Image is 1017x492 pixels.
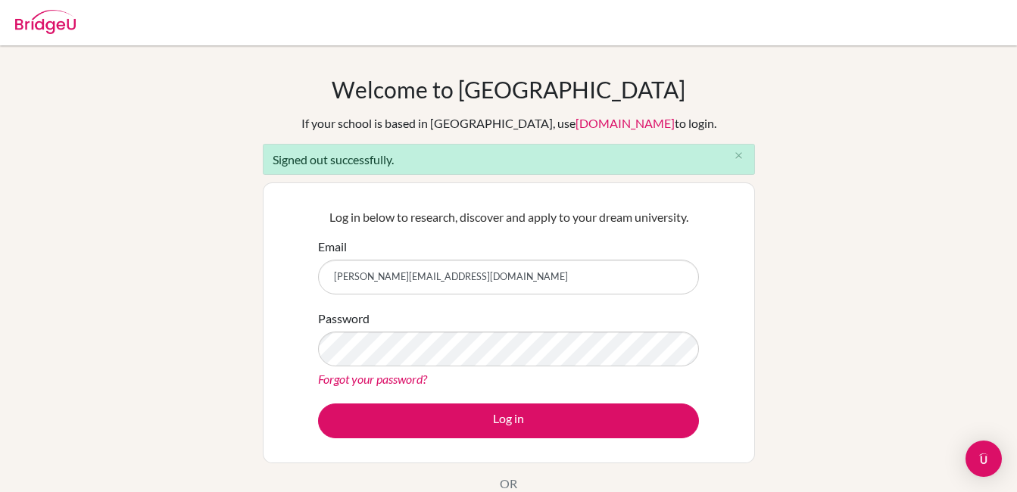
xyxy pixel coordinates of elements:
button: Log in [318,403,699,438]
div: Open Intercom Messenger [966,441,1002,477]
p: Log in below to research, discover and apply to your dream university. [318,208,699,226]
div: Signed out successfully. [263,144,755,175]
img: Bridge-U [15,10,76,34]
a: Forgot your password? [318,372,427,386]
button: Close [724,145,754,167]
label: Email [318,238,347,256]
h1: Welcome to [GEOGRAPHIC_DATA] [332,76,685,103]
div: If your school is based in [GEOGRAPHIC_DATA], use to login. [301,114,716,132]
a: [DOMAIN_NAME] [576,116,675,130]
i: close [733,150,744,161]
label: Password [318,310,370,328]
